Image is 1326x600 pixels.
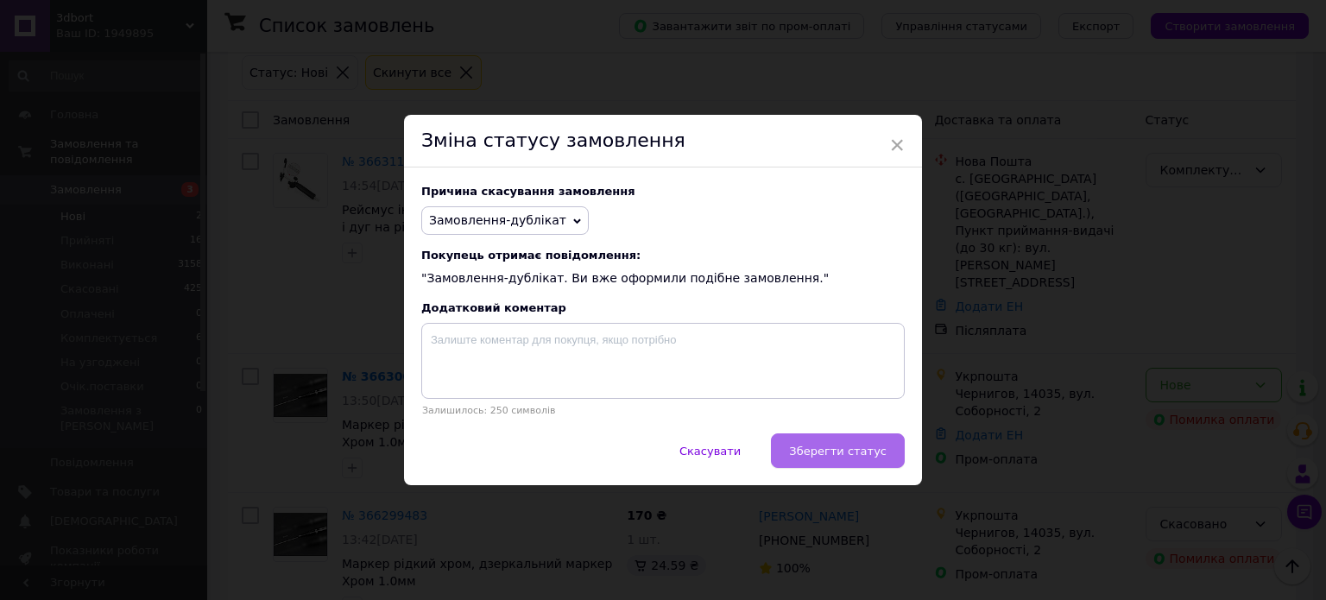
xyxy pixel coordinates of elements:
div: Причина скасування замовлення [421,185,905,198]
div: Зміна статусу замовлення [404,115,922,167]
span: Зберегти статус [789,445,887,458]
span: Покупець отримає повідомлення: [421,249,905,262]
button: Зберегти статус [771,433,905,468]
div: "Замовлення-дублікат. Ви вже оформили подібне замовлення." [421,249,905,287]
div: Додатковий коментар [421,301,905,314]
span: × [889,130,905,160]
span: Скасувати [679,445,741,458]
button: Скасувати [661,433,759,468]
p: Залишилось: 250 символів [421,405,905,416]
span: Замовлення-дублікат [429,213,566,227]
